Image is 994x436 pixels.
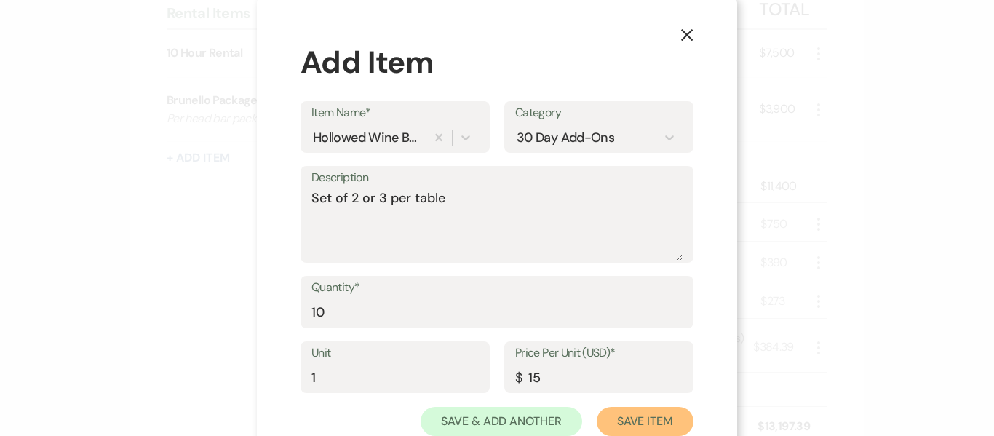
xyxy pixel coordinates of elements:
[421,407,582,436] button: Save & Add Another
[311,103,479,124] label: Item Name*
[597,407,693,436] button: Save Item
[311,343,479,364] label: Unit
[301,39,693,85] div: Add Item
[311,277,683,298] label: Quantity*
[515,368,522,388] div: $
[515,343,683,364] label: Price Per Unit (USD)*
[517,127,614,147] div: 30 Day Add-Ons
[311,189,683,261] textarea: Set of 2 or 3 per table
[311,167,683,189] label: Description
[515,103,683,124] label: Category
[313,127,421,147] div: Hollowed Wine Bottles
